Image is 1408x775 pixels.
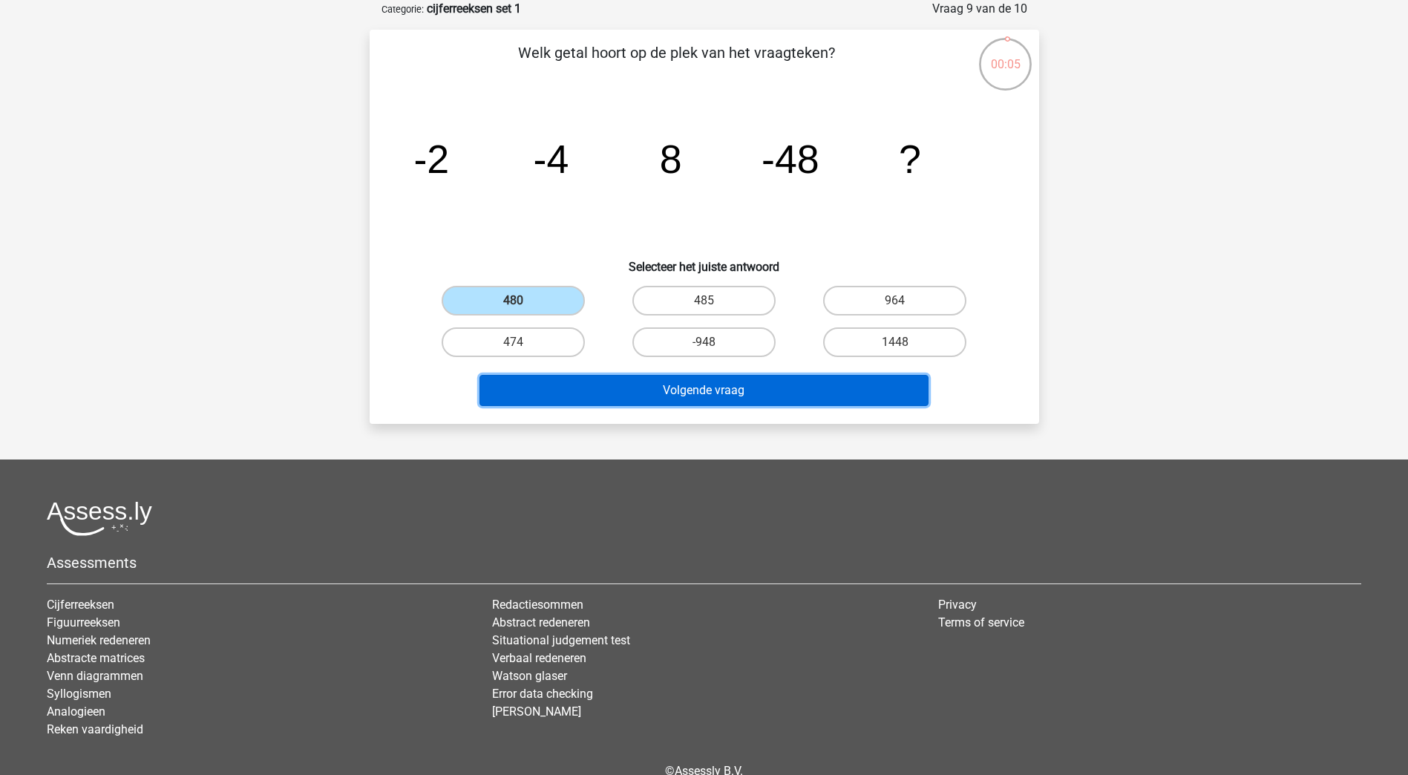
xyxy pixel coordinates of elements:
h5: Assessments [47,554,1361,572]
a: Situational judgement test [492,633,630,647]
a: Watson glaser [492,669,567,683]
h6: Selecteer het juiste antwoord [393,248,1015,274]
label: -948 [632,327,776,357]
a: Abstract redeneren [492,615,590,630]
a: Reken vaardigheid [47,722,143,736]
div: 00:05 [978,36,1033,73]
button: Volgende vraag [479,375,929,406]
label: 485 [632,286,776,315]
label: 474 [442,327,585,357]
a: Venn diagrammen [47,669,143,683]
tspan: -4 [533,137,569,181]
small: Categorie: [382,4,424,15]
tspan: ? [899,137,921,181]
a: Error data checking [492,687,593,701]
a: Terms of service [938,615,1024,630]
a: Syllogismen [47,687,111,701]
a: Privacy [938,598,977,612]
a: Figuurreeksen [47,615,120,630]
a: Verbaal redeneren [492,651,586,665]
a: [PERSON_NAME] [492,704,581,719]
label: 480 [442,286,585,315]
tspan: -2 [413,137,449,181]
a: Analogieen [47,704,105,719]
label: 964 [823,286,966,315]
a: Redactiesommen [492,598,583,612]
tspan: -48 [762,137,819,181]
a: Cijferreeksen [47,598,114,612]
a: Numeriek redeneren [47,633,151,647]
img: Assessly logo [47,501,152,536]
label: 1448 [823,327,966,357]
a: Abstracte matrices [47,651,145,665]
p: Welk getal hoort op de plek van het vraagteken? [393,42,960,86]
strong: cijferreeksen set 1 [427,1,521,16]
tspan: 8 [659,137,681,181]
